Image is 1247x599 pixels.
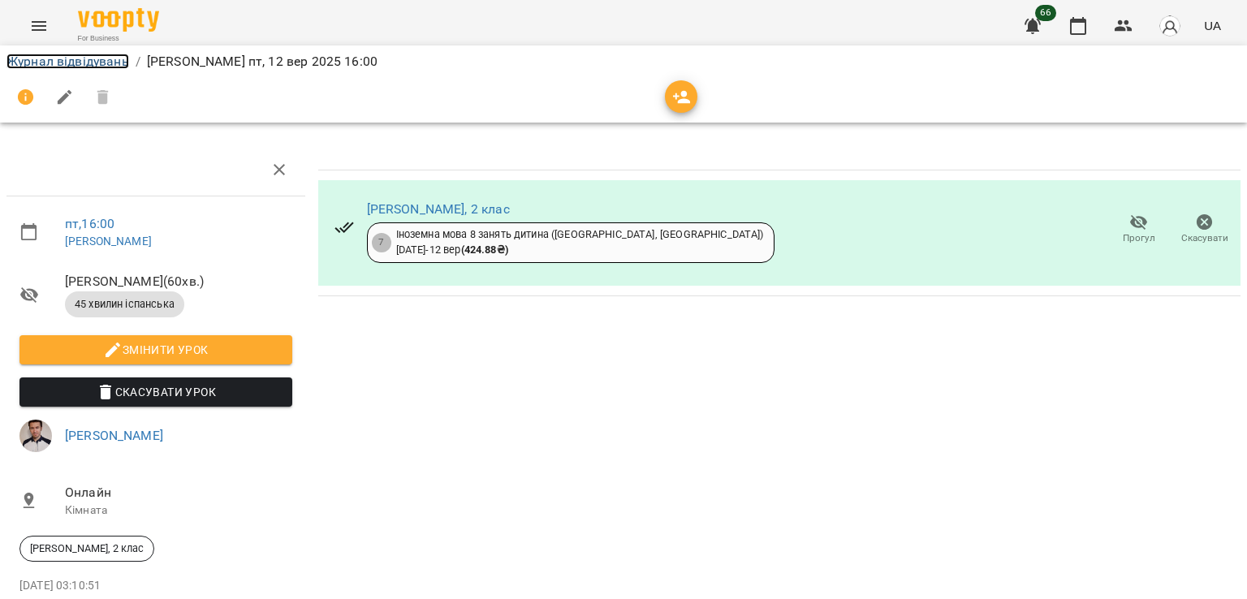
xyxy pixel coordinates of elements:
button: Змінити урок [19,335,292,364]
a: [PERSON_NAME] [65,428,163,443]
div: Іноземна мова 8 занять дитина ([GEOGRAPHIC_DATA], [GEOGRAPHIC_DATA]) [DATE] - 12 вер [396,227,764,257]
button: Скасувати [1171,207,1237,252]
span: UA [1204,17,1221,34]
button: Прогул [1106,207,1171,252]
nav: breadcrumb [6,52,1241,71]
button: Скасувати Урок [19,377,292,407]
a: [PERSON_NAME], 2 клас [367,201,510,217]
p: Кімната [65,502,292,519]
a: Журнал відвідувань [6,54,129,69]
li: / [136,52,140,71]
button: UA [1197,11,1228,41]
span: 45 хвилин іспанська [65,297,184,312]
img: Voopty Logo [78,8,159,32]
button: Menu [19,6,58,45]
a: пт , 16:00 [65,216,114,231]
span: [PERSON_NAME], 2 клас [20,541,153,556]
span: Онлайн [65,483,292,502]
b: ( 424.88 ₴ ) [461,243,508,256]
span: [PERSON_NAME] ( 60 хв. ) [65,272,292,291]
img: avatar_s.png [1159,15,1181,37]
span: Прогул [1123,231,1155,245]
a: [PERSON_NAME] [65,235,152,248]
span: Змінити урок [32,340,279,360]
img: a6289a1b258ea427be03fde2b880e2ca.jpg [19,420,52,452]
span: Скасувати [1181,231,1228,245]
div: [PERSON_NAME], 2 клас [19,536,154,562]
span: Скасувати Урок [32,382,279,402]
span: For Business [78,33,159,44]
span: 66 [1035,5,1056,21]
div: 7 [372,233,391,252]
p: [DATE] 03:10:51 [19,578,292,594]
p: [PERSON_NAME] пт, 12 вер 2025 16:00 [147,52,378,71]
